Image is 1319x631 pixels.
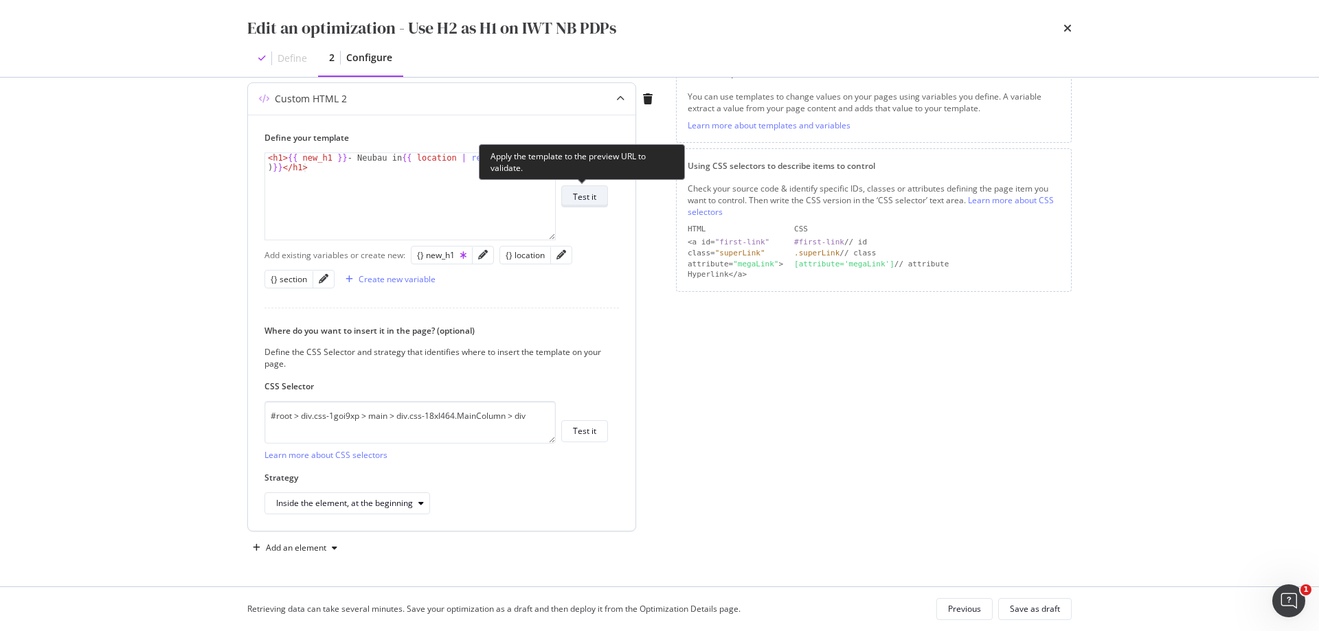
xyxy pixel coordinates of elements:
div: pencil [319,274,328,284]
label: CSS Selector [264,380,608,392]
div: [attribute='megaLink'] [794,260,894,268]
div: attribute= > [688,259,783,270]
div: "first-link" [715,238,769,246]
label: Define your template [264,132,608,144]
div: "superLink" [715,249,765,257]
a: Learn more about templates and variables [688,119,850,131]
div: // class [794,248,1060,259]
div: Create new variable [359,273,436,285]
div: Check your source code & identify specific IDs, classes or attributes defining the page item you ... [688,183,1060,218]
div: Using CSS selectors to describe items to control [688,160,1060,172]
div: #first-link [794,238,844,246]
div: <a id= [688,237,783,248]
div: You can use templates to change values on your pages using variables you define. A variable extra... [688,91,1060,114]
div: pencil [478,250,488,260]
a: Learn more about CSS selectors [688,194,1054,218]
div: Save as draft [1010,603,1060,615]
div: {} new_h1 [417,249,466,261]
div: {} section [271,273,307,285]
div: Previous [948,603,981,615]
div: Add existing variables or create new: [264,249,405,261]
div: HTML [688,224,783,235]
div: .superLink [794,249,839,257]
label: Where do you want to insert it in the page? (optional) [264,325,608,336]
div: class= [688,248,783,259]
div: pencil [556,250,566,260]
div: CSS [794,224,1060,235]
button: {} section [271,271,307,288]
button: Add an element [247,537,343,559]
div: Custom HTML 2 [275,92,347,106]
button: Previous [936,598,993,620]
div: times [1063,16,1072,40]
iframe: Intercom live chat [1272,584,1305,617]
div: Hyperlink</a> [688,269,783,280]
div: Define [278,51,307,65]
div: // id [794,237,1060,248]
div: Retrieving data can take several minutes. Save your optimization as a draft and then deploy it fr... [247,603,741,615]
div: Apply the template to the preview URL to validate. [479,144,685,180]
button: Create new variable [340,268,436,290]
button: {} new_h1 [417,247,466,264]
label: Strategy [264,472,608,483]
div: Inside the element, at the beginning [276,499,413,507]
div: Add an element [266,544,326,552]
div: 2 [329,51,335,65]
a: Learn more about CSS selectors [264,449,387,461]
button: Inside the element, at the beginning [264,492,430,514]
button: Save as draft [998,598,1072,620]
button: Test it [561,185,608,207]
div: Edit an optimization - Use H2 as H1 on IWT NB PDPs [247,16,616,40]
div: Configure [346,51,392,65]
div: Test it [573,425,596,437]
div: // attribute [794,259,1060,270]
div: Test it [573,191,596,203]
div: Define the CSS Selector and strategy that identifies where to insert the template on your page. [264,346,608,369]
button: Test it [561,420,608,442]
textarea: #root > div.css-1goi9xp > main > div.css-18xl464.MainColumn > div [264,401,556,444]
span: 1 [1300,584,1311,595]
button: {} location [506,247,545,264]
div: "megaLink" [733,260,778,268]
div: {} location [506,249,545,261]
